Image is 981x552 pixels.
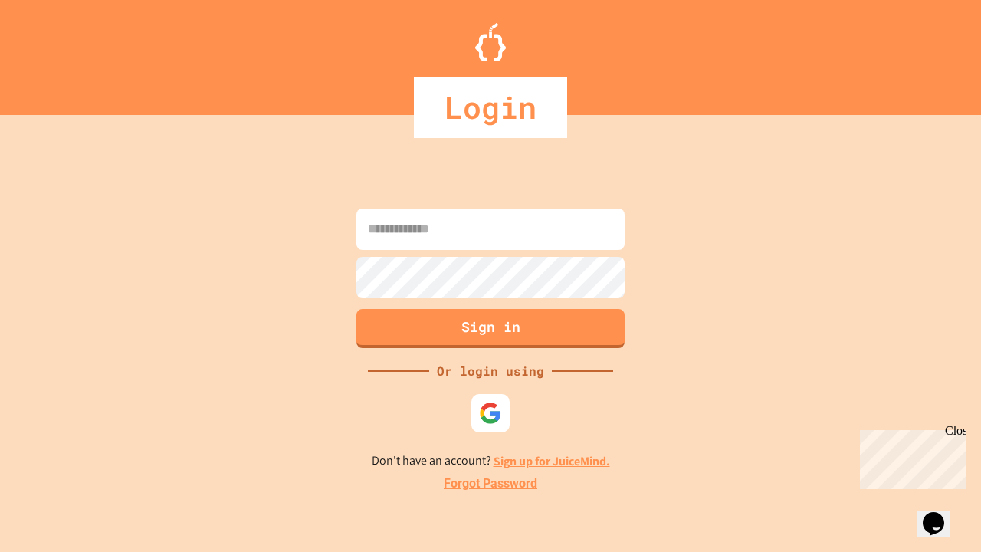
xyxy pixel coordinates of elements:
a: Sign up for JuiceMind. [494,453,610,469]
button: Sign in [356,309,625,348]
img: Logo.svg [475,23,506,61]
div: Login [414,77,567,138]
div: Or login using [429,362,552,380]
iframe: chat widget [917,491,966,537]
a: Forgot Password [444,475,537,493]
p: Don't have an account? [372,452,610,471]
img: google-icon.svg [479,402,502,425]
iframe: chat widget [854,424,966,489]
div: Chat with us now!Close [6,6,106,97]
